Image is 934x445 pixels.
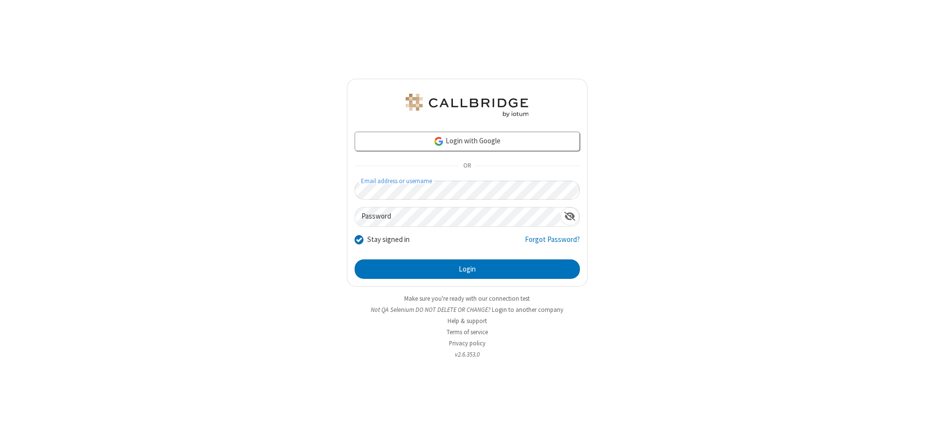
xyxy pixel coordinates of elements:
input: Password [355,207,560,226]
span: OR [459,159,475,173]
button: Login to another company [492,305,563,314]
a: Privacy policy [449,339,485,347]
img: QA Selenium DO NOT DELETE OR CHANGE [404,94,530,117]
img: google-icon.png [433,136,444,147]
input: Email address or username [355,181,580,200]
div: Show password [560,207,579,225]
button: Login [355,259,580,279]
li: v2.6.353.0 [347,350,588,359]
a: Help & support [448,317,487,325]
iframe: Chat [910,420,927,438]
a: Terms of service [447,328,488,336]
a: Login with Google [355,132,580,151]
li: Not QA Selenium DO NOT DELETE OR CHANGE? [347,305,588,314]
label: Stay signed in [367,234,410,245]
a: Forgot Password? [525,234,580,253]
a: Make sure you're ready with our connection test [404,294,530,303]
